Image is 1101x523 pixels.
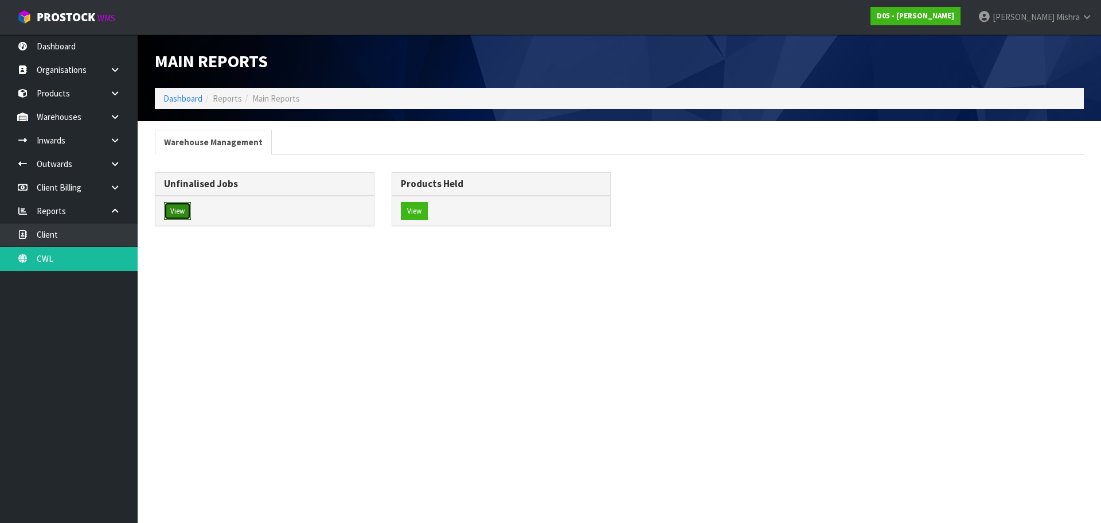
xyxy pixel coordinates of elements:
[97,13,115,24] small: WMS
[401,179,602,189] h3: Products Held
[155,130,272,154] a: Warehouse Management
[213,93,242,104] span: Reports
[37,10,95,25] span: ProStock
[17,10,32,24] img: cube-alt.png
[163,93,202,104] a: Dashboard
[252,93,300,104] span: Main Reports
[1056,11,1080,22] span: Mishra
[993,11,1055,22] span: [PERSON_NAME]
[155,50,268,72] span: Main Reports
[877,11,954,21] strong: D05 - [PERSON_NAME]
[401,202,428,220] button: View
[164,202,191,220] button: View
[870,7,961,25] a: D05 - [PERSON_NAME]
[164,179,365,189] h3: Unfinalised Jobs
